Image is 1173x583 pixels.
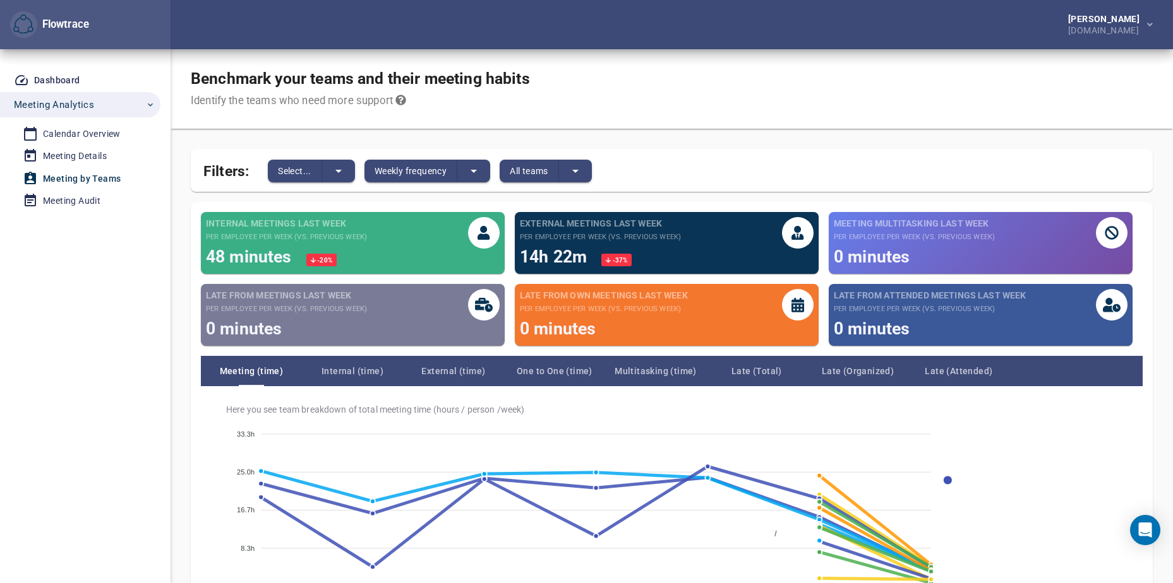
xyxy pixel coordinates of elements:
[520,289,688,302] span: Late from own meetings last week
[43,148,107,164] div: Meeting Details
[1068,15,1145,23] div: [PERSON_NAME]
[37,17,89,32] div: Flowtrace
[268,160,322,182] button: Select...
[43,171,121,187] div: Meeting by Teams
[807,363,908,379] span: Late (Organized)
[203,155,249,182] span: Filters:
[520,217,681,230] span: External meetings last week
[364,160,490,182] div: split button
[500,160,559,182] button: All teams
[520,304,688,314] small: per employee per week (vs. previous week)
[206,319,282,338] span: 0 minutes
[605,363,706,379] span: Multitasking (time)
[43,193,100,209] div: Meeting Audit
[504,363,605,379] span: One to One (time)
[500,160,592,182] div: split button
[206,289,367,302] span: Late from meetings last week
[520,247,591,266] span: 14h 22m
[765,529,776,538] span: /
[237,507,255,514] tspan: 16.7h
[278,163,311,179] span: Select...
[10,11,37,38] button: Flowtrace
[375,163,447,179] span: Weekly frequency
[834,232,995,242] small: per employee per week (vs. previous week)
[237,430,255,438] tspan: 33.3h
[191,69,530,88] h1: Benchmark your teams and their meeting habits
[908,363,1009,379] span: Late (Attended)
[403,363,504,379] span: External (time)
[10,11,89,38] div: Flowtrace
[191,93,530,109] div: Identify the teams who need more support
[34,73,80,88] div: Dashboard
[834,289,1026,302] span: Late from attended meetings last week
[1048,11,1163,38] button: [PERSON_NAME][DOMAIN_NAME]
[834,319,910,338] span: 0 minutes
[302,363,403,379] span: Internal (time)
[1130,515,1160,545] div: Open Intercom Messenger
[241,545,255,552] tspan: 8.3h
[316,257,332,264] span: -20 %
[520,319,596,338] span: 0 minutes
[206,247,296,266] span: 48 minutes
[510,163,548,179] span: All teams
[206,304,367,314] small: per employee per week (vs. previous week)
[206,232,367,242] small: per employee per week (vs. previous week)
[237,468,255,476] tspan: 25.0h
[13,15,33,35] img: Flowtrace
[611,257,628,264] span: -37 %
[43,126,121,142] div: Calendar Overview
[520,232,681,242] small: per employee per week (vs. previous week)
[226,404,1128,415] span: Here you see team breakdown of total meeting time (hours / person / week )
[1068,23,1145,35] div: [DOMAIN_NAME]
[834,217,995,230] span: Meeting Multitasking last week
[834,304,1026,314] small: per employee per week (vs. previous week)
[706,363,807,379] span: Late (Total)
[206,217,367,230] span: Internal meetings last week
[268,160,355,182] div: split button
[14,97,94,113] span: Meeting Analytics
[201,363,302,379] span: Meeting (time)
[834,247,910,266] span: 0 minutes
[364,160,457,182] button: Weekly frequency
[201,356,1143,386] div: Team breakdown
